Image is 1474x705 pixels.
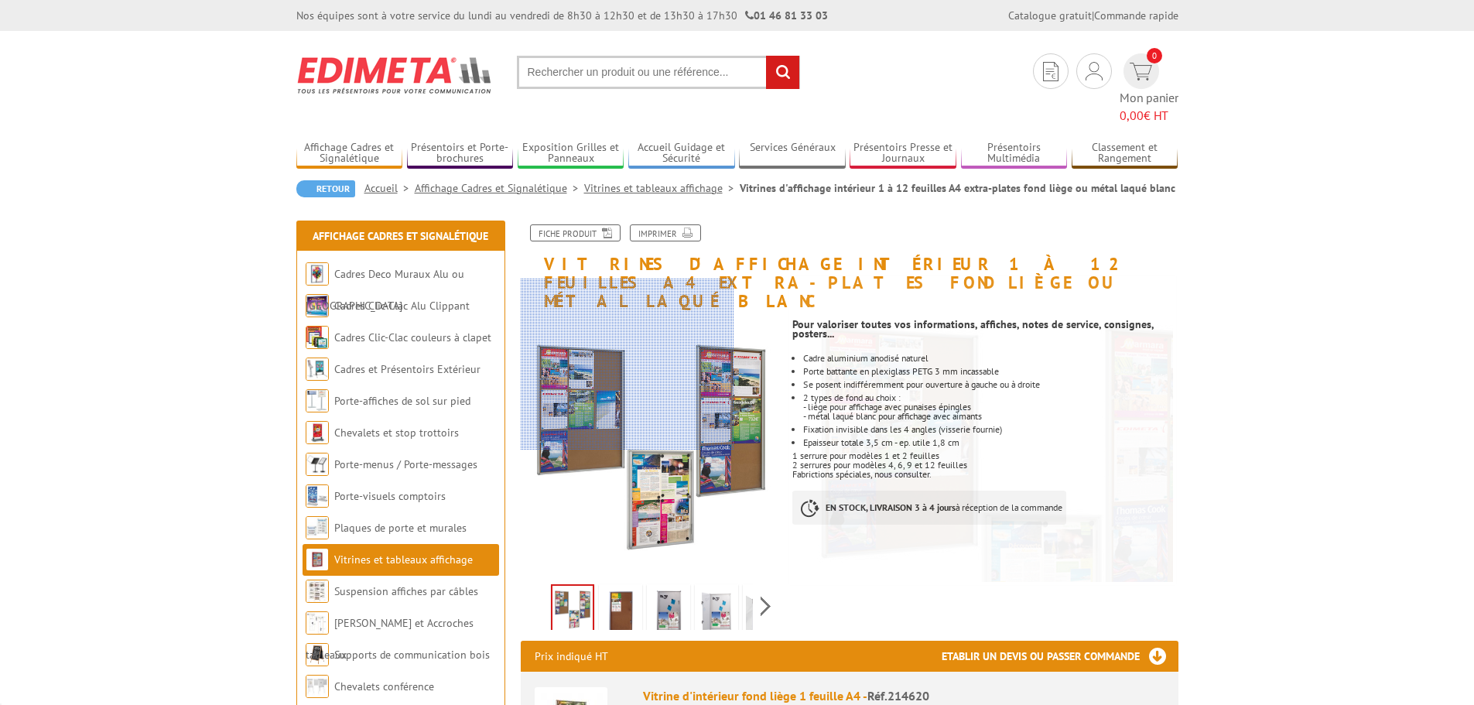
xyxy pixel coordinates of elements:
img: Cadres Clic-Clac couleurs à clapet [306,326,329,349]
a: devis rapide 0 Mon panier 0,00€ HT [1120,53,1178,125]
span: Mon panier [1120,89,1178,125]
a: Porte-affiches de sol sur pied [334,394,470,408]
div: | [1008,8,1178,23]
img: Edimeta [296,46,494,104]
a: Cadres Deco Muraux Alu ou [GEOGRAPHIC_DATA] [306,267,464,313]
img: 214611_214612_vitrine_affichage_fond_liege.jpg [602,587,639,635]
img: Porte-menus / Porte-messages [306,453,329,476]
li: Vitrines d'affichage intérieur 1 à 12 feuilles A4 extra-plates fond liège ou métal laqué blanc [740,180,1175,196]
img: 214611_214612_vitrine_affichage_fond_metal_1.jpg [698,587,735,635]
img: Porte-visuels comptoirs [306,484,329,508]
a: Plaques de porte et murales [334,521,467,535]
img: Chevalets et stop trottoirs [306,421,329,444]
a: Affichage Cadres et Signalétique [296,141,403,166]
img: devis rapide [1043,62,1058,81]
a: Services Généraux [739,141,846,166]
span: Réf.214620 [867,688,929,703]
a: Chevalets conférence [334,679,434,693]
a: Commande rapide [1094,9,1178,22]
span: Next [758,594,773,619]
a: Fiche produit [530,224,621,241]
span: € HT [1120,107,1178,125]
a: [PERSON_NAME] et Accroches tableaux [306,616,474,662]
div: Nos équipes sont à votre service du lundi au vendredi de 8h30 à 12h30 et de 13h30 à 17h30 [296,8,828,23]
img: vitrines_d_affichage_214620_1.jpg [552,586,593,634]
a: Vitrines et tableaux affichage [334,553,473,566]
a: Catalogue gratuit [1008,9,1092,22]
a: Présentoirs et Porte-brochures [407,141,514,166]
img: Plaques de porte et murales [306,516,329,539]
img: Vitrines et tableaux affichage [306,548,329,571]
h1: Vitrines d'affichage intérieur 1 à 12 feuilles A4 extra-plates fond liège ou métal laqué blanc [509,224,1190,311]
img: 214611_214612_vitrine_affichage_fond_metal_2.jpg [746,587,783,635]
a: Cadres et Présentoirs Extérieur [334,362,481,376]
a: Présentoirs Multimédia [961,141,1068,166]
a: Accueil Guidage et Sécurité [628,141,735,166]
img: Cimaises et Accroches tableaux [306,611,329,635]
img: devis rapide [1130,63,1152,80]
a: Affichage Cadres et Signalétique [313,229,488,243]
img: Porte-affiches de sol sur pied [306,389,329,412]
a: Imprimer [630,224,701,241]
span: 0,00 [1120,108,1144,123]
a: Cadres Clic-Clac couleurs à clapet [334,330,491,344]
a: Suspension affiches par câbles [334,584,478,598]
a: Classement et Rangement [1072,141,1178,166]
img: Cadres et Présentoirs Extérieur [306,358,329,381]
a: Retour [296,180,355,197]
img: devis rapide [1086,62,1103,80]
img: Suspension affiches par câbles [306,580,329,603]
a: Vitrines et tableaux affichage [584,181,740,195]
a: Chevalets et stop trottoirs [334,426,459,440]
span: 0 [1147,48,1162,63]
a: Porte-visuels comptoirs [334,489,446,503]
a: Accueil [364,181,415,195]
p: Prix indiqué HT [535,641,608,672]
a: Porte-menus / Porte-messages [334,457,477,471]
h3: Etablir un devis ou passer commande [942,641,1178,672]
input: Rechercher un produit ou une référence... [517,56,800,89]
img: Chevalets conférence [306,675,329,698]
a: Présentoirs Presse et Journaux [850,141,956,166]
div: Vitrine d'intérieur fond liège 1 feuille A4 - [643,687,1164,705]
img: Cadres Deco Muraux Alu ou Bois [306,262,329,286]
a: Exposition Grilles et Panneaux [518,141,624,166]
a: Supports de communication bois [334,648,490,662]
img: 214611_214612_vitrine_affichage_fond_metal.jpg [650,587,687,635]
a: Affichage Cadres et Signalétique [415,181,584,195]
input: rechercher [766,56,799,89]
strong: 01 46 81 33 03 [745,9,828,22]
a: Cadres Clic-Clac Alu Clippant [334,299,470,313]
